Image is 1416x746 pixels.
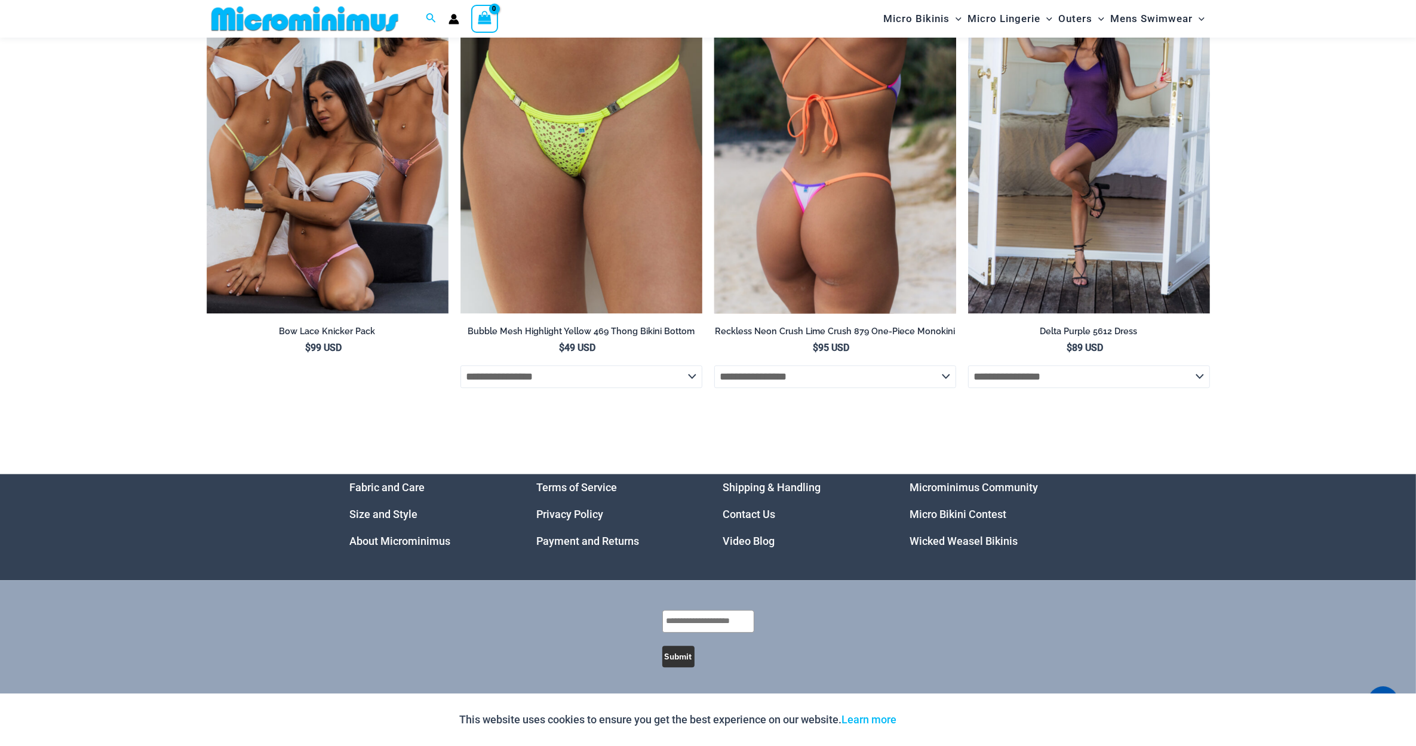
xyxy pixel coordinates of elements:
[1055,4,1107,34] a: OutersMenu ToggleMenu Toggle
[879,2,1210,36] nav: Site Navigation
[536,535,639,547] a: Payment and Returns
[1092,4,1104,34] span: Menu Toggle
[910,474,1067,554] nav: Menu
[350,474,507,554] aside: Footer Widget 1
[1193,4,1205,34] span: Menu Toggle
[350,481,425,494] a: Fabric and Care
[426,11,437,26] a: Search icon link
[1040,4,1052,34] span: Menu Toggle
[813,342,849,353] bdi: 95 USD
[723,481,821,494] a: Shipping & Handling
[880,4,965,34] a: Micro BikinisMenu ToggleMenu Toggle
[968,326,1210,337] h2: Delta Purple 5612 Dress
[1067,342,1103,353] bdi: 89 USD
[536,474,693,554] aside: Footer Widget 2
[906,705,957,734] button: Accept
[842,713,897,726] a: Learn more
[950,4,962,34] span: Menu Toggle
[723,508,776,520] a: Contact Us
[559,342,595,353] bdi: 49 USD
[967,4,1040,34] span: Micro Lingerie
[968,326,1210,341] a: Delta Purple 5612 Dress
[460,326,702,341] a: Bubble Mesh Highlight Yellow 469 Thong Bikini Bottom
[723,535,775,547] a: Video Blog
[471,5,499,32] a: View Shopping Cart, empty
[813,342,818,353] span: $
[723,474,880,554] aside: Footer Widget 3
[350,535,451,547] a: About Microminimus
[910,535,1018,547] a: Wicked Weasel Bikinis
[449,14,459,24] a: Account icon link
[910,508,1006,520] a: Micro Bikini Contest
[714,326,956,337] h2: Reckless Neon Crush Lime Crush 879 One-Piece Monokini
[1110,4,1193,34] span: Mens Swimwear
[723,474,880,554] nav: Menu
[536,508,603,520] a: Privacy Policy
[460,711,897,729] p: This website uses cookies to ensure you get the best experience on our website.
[910,474,1067,554] aside: Footer Widget 4
[207,326,449,341] a: Bow Lace Knicker Pack
[883,4,950,34] span: Micro Bikinis
[536,474,693,554] nav: Menu
[1067,342,1072,353] span: $
[965,4,1055,34] a: Micro LingerieMenu ToggleMenu Toggle
[350,474,507,554] nav: Menu
[1058,4,1092,34] span: Outers
[305,342,342,353] bdi: 99 USD
[662,646,695,667] button: Submit
[207,326,449,337] h2: Bow Lace Knicker Pack
[207,5,403,32] img: MM SHOP LOGO FLAT
[536,481,617,494] a: Terms of Service
[559,342,564,353] span: $
[460,326,702,337] h2: Bubble Mesh Highlight Yellow 469 Thong Bikini Bottom
[350,508,418,520] a: Size and Style
[1107,4,1208,34] a: Mens SwimwearMenu ToggleMenu Toggle
[910,481,1038,494] a: Microminimus Community
[714,326,956,341] a: Reckless Neon Crush Lime Crush 879 One-Piece Monokini
[305,342,311,353] span: $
